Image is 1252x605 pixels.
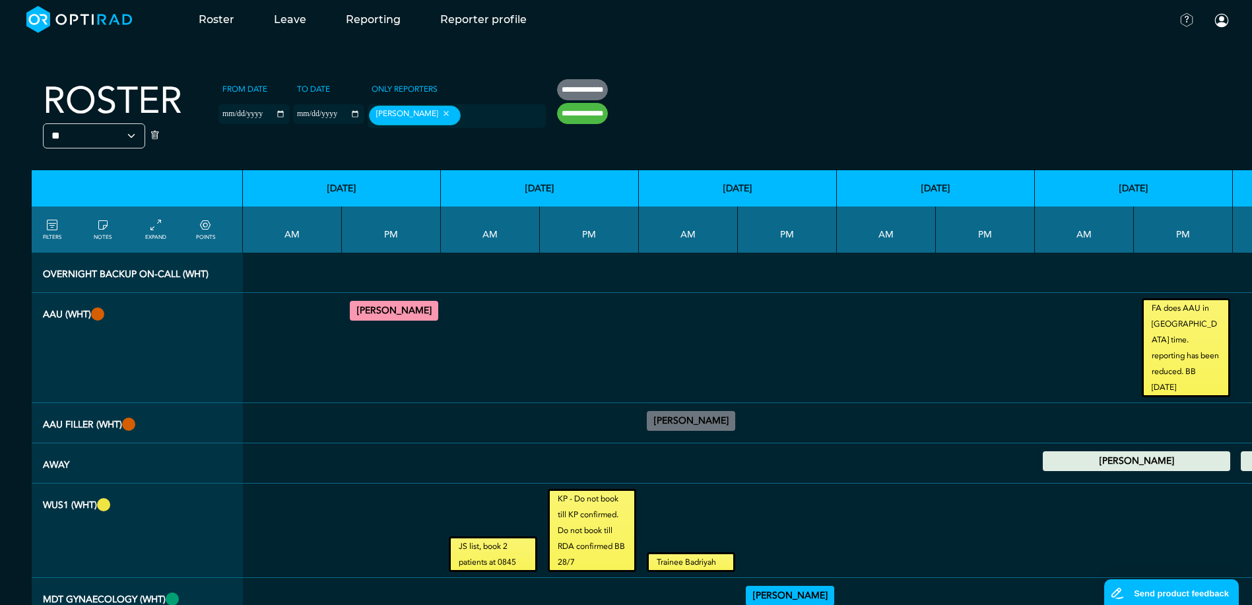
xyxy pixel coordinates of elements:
[218,79,271,99] label: From date
[1035,207,1134,253] th: AM
[438,109,453,118] button: Remove item: '066fdb4f-eb9d-4249-b3e9-c484ce7ef786'
[649,554,733,570] small: Trainee Badriyah
[1043,451,1230,471] div: Annual Leave 00:00 - 23:59
[936,207,1035,253] th: PM
[738,207,837,253] th: PM
[550,491,634,570] small: KP - Do not book till KP confirmed. Do not book till RDA confirmed BB 28/7
[639,207,738,253] th: AM
[243,207,342,253] th: AM
[32,253,243,293] th: Overnight backup on-call (WHT)
[647,411,735,431] div: General CT/General MRI/General XR 10:00 - 12:30
[451,538,535,570] small: JS list, book 2 patients at 0845
[540,207,639,253] th: PM
[1134,207,1233,253] th: PM
[32,443,243,484] th: Away
[1144,300,1228,395] small: FA does AAU in [GEOGRAPHIC_DATA] time. reporting has been reduced. BB [DATE]
[342,207,441,253] th: PM
[368,79,442,99] label: Only Reporters
[352,303,436,319] summary: [PERSON_NAME]
[32,403,243,443] th: AAU FILLER (WHT)
[293,79,334,99] label: To date
[837,170,1035,207] th: [DATE]
[32,484,243,578] th: WUS1 (WHT)
[243,170,441,207] th: [DATE]
[196,218,215,241] a: collapse/expand expected points
[837,207,936,253] th: AM
[350,301,438,321] div: CT Trauma & Urgent/MRI Trauma & Urgent 13:30 - 18:30
[43,79,182,123] h2: Roster
[649,413,733,429] summary: [PERSON_NAME]
[1035,170,1233,207] th: [DATE]
[463,110,529,122] input: null
[748,588,832,604] summary: [PERSON_NAME]
[1045,453,1228,469] summary: [PERSON_NAME]
[94,218,112,241] a: show/hide notes
[441,170,639,207] th: [DATE]
[43,218,61,241] a: FILTERS
[145,218,166,241] a: collapse/expand entries
[441,207,540,253] th: AM
[369,106,461,125] div: [PERSON_NAME]
[26,6,133,33] img: brand-opti-rad-logos-blue-and-white-d2f68631ba2948856bd03f2d395fb146ddc8fb01b4b6e9315ea85fa773367...
[32,293,243,403] th: AAU (WHT)
[639,170,837,207] th: [DATE]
